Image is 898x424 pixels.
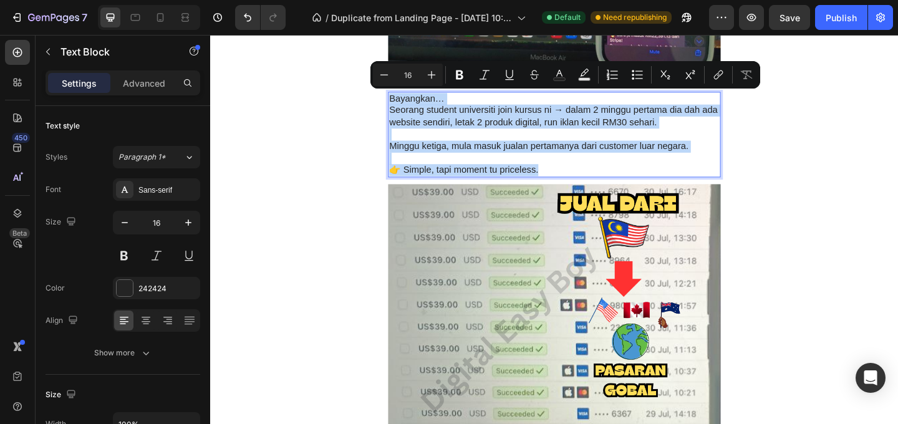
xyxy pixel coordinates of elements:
[138,283,197,294] div: 242424
[780,12,800,23] span: Save
[46,387,79,403] div: Size
[46,120,80,132] div: Text style
[60,44,167,59] p: Text Block
[603,12,667,23] span: Need republishing
[9,228,30,238] div: Beta
[46,282,65,294] div: Color
[94,347,152,359] div: Show more
[46,214,79,231] div: Size
[370,61,760,89] div: Editor contextual toolbar
[210,35,898,424] iframe: Design area
[138,185,197,196] div: Sans-serif
[326,11,329,24] span: /
[826,11,857,24] div: Publish
[769,5,810,30] button: Save
[12,133,30,143] div: 450
[554,12,581,23] span: Default
[235,5,286,30] div: Undo/Redo
[5,5,93,30] button: 7
[62,77,97,90] p: Settings
[123,77,165,90] p: Advanced
[331,11,512,24] span: Duplicate from Landing Page - [DATE] 10:32:02
[118,152,166,163] span: Paragraph 1*
[46,152,67,163] div: Styles
[46,342,200,364] button: Show more
[46,184,61,195] div: Font
[113,146,200,168] button: Paragraph 1*
[82,10,87,25] p: 7
[815,5,867,30] button: Publish
[46,312,80,329] div: Align
[856,363,886,393] div: Open Intercom Messenger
